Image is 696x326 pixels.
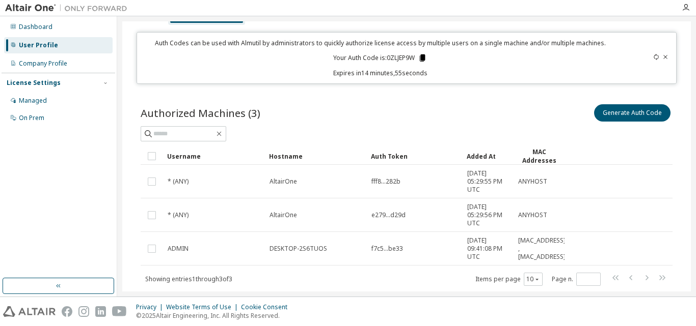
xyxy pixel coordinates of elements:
[5,3,132,13] img: Altair One
[467,169,509,194] span: [DATE] 05:29:55 PM UTC
[78,306,89,317] img: instagram.svg
[241,303,293,311] div: Cookie Consent
[3,306,56,317] img: altair_logo.svg
[467,203,509,227] span: [DATE] 05:29:56 PM UTC
[518,177,547,186] span: ANYHOST
[552,273,601,286] span: Page n.
[19,114,44,122] div: On Prem
[475,273,543,286] span: Items per page
[19,41,58,49] div: User Profile
[270,245,327,253] span: DESKTOP-2S6TUOS
[371,245,403,253] span: f7c5...be33
[594,104,671,122] button: Generate Auth Code
[112,306,127,317] img: youtube.svg
[371,211,406,219] span: e279...d29d
[141,106,260,120] span: Authorized Machines (3)
[143,39,617,47] p: Auth Codes can be used with Almutil by administrators to quickly authorize license access by mult...
[371,148,459,164] div: Auth Token
[136,303,166,311] div: Privacy
[95,306,106,317] img: linkedin.svg
[371,177,400,186] span: fff8...282b
[333,53,427,63] p: Your Auth Code is: 0ZLJEP9W
[62,306,72,317] img: facebook.svg
[168,245,189,253] span: ADMIN
[518,147,560,165] div: MAC Addresses
[518,211,547,219] span: ANYHOST
[136,311,293,320] p: © 2025 Altair Engineering, Inc. All Rights Reserved.
[143,69,617,77] p: Expires in 14 minutes, 55 seconds
[467,236,509,261] span: [DATE] 09:41:08 PM UTC
[168,177,189,186] span: * (ANY)
[167,148,261,164] div: Username
[145,275,232,283] span: Showing entries 1 through 3 of 3
[19,23,52,31] div: Dashboard
[467,148,510,164] div: Added At
[526,275,540,283] button: 10
[168,211,189,219] span: * (ANY)
[269,148,363,164] div: Hostname
[19,60,67,68] div: Company Profile
[19,97,47,105] div: Managed
[7,79,61,87] div: License Settings
[518,236,566,261] span: [MAC_ADDRESS] , [MAC_ADDRESS]
[270,211,297,219] span: AltairOne
[166,303,241,311] div: Website Terms of Use
[270,177,297,186] span: AltairOne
